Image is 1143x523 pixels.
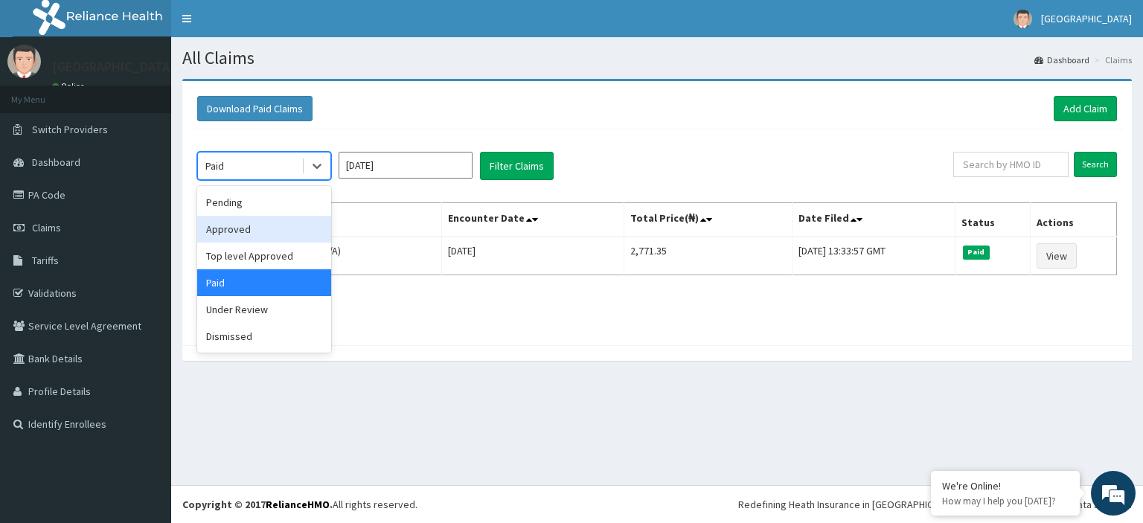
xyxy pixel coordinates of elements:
img: User Image [1014,10,1032,28]
span: We're online! [86,163,205,313]
input: Search [1074,152,1117,177]
p: How may I help you today? [942,495,1069,507]
div: Under Review [197,296,331,323]
td: [DATE] 13:33:57 GMT [793,237,955,275]
span: [GEOGRAPHIC_DATA] [1041,12,1132,25]
div: Dismissed [197,323,331,350]
td: [DATE] [441,237,624,275]
a: Add Claim [1054,96,1117,121]
th: Encounter Date [441,203,624,237]
input: Select Month and Year [339,152,473,179]
textarea: Type your message and hit 'Enter' [7,358,284,410]
strong: Copyright © 2017 . [182,498,333,511]
button: Download Paid Claims [197,96,313,121]
img: d_794563401_company_1708531726252_794563401 [28,74,60,112]
span: Claims [32,221,61,234]
th: Status [955,203,1030,237]
div: Approved [197,216,331,243]
div: Paid [205,158,224,173]
div: Top level Approved [197,243,331,269]
div: Redefining Heath Insurance in [GEOGRAPHIC_DATA] using Telemedicine and Data Science! [738,497,1132,512]
p: [GEOGRAPHIC_DATA] [52,60,175,74]
div: Minimize live chat window [244,7,280,43]
a: RelianceHMO [266,498,330,511]
th: Date Filed [793,203,955,237]
a: Online [52,81,88,92]
span: Tariffs [32,254,59,267]
td: 2,771.35 [624,237,793,275]
footer: All rights reserved. [171,485,1143,523]
div: We're Online! [942,479,1069,492]
button: Filter Claims [480,152,554,180]
span: Dashboard [32,155,80,169]
img: User Image [7,45,41,78]
th: Actions [1031,203,1117,237]
a: Dashboard [1034,54,1089,66]
div: Paid [197,269,331,296]
span: Paid [963,246,990,259]
li: Claims [1091,54,1132,66]
div: Pending [197,189,331,216]
a: View [1037,243,1077,269]
h1: All Claims [182,48,1132,68]
span: Switch Providers [32,123,108,136]
th: Total Price(₦) [624,203,793,237]
div: Chat with us now [77,83,250,103]
input: Search by HMO ID [953,152,1069,177]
